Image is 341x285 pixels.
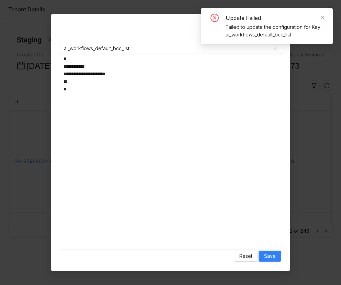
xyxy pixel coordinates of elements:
[264,252,276,260] span: Save
[239,252,252,260] span: Reset
[234,251,258,262] button: Reset
[226,14,316,22] div: Update Failed
[226,23,325,39] div: Failed to update the configuration for Key: ai_workflows_default_bcc_list
[64,43,277,54] nz-select-item: ai_workflows_default_bcc_list
[259,251,281,262] button: Save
